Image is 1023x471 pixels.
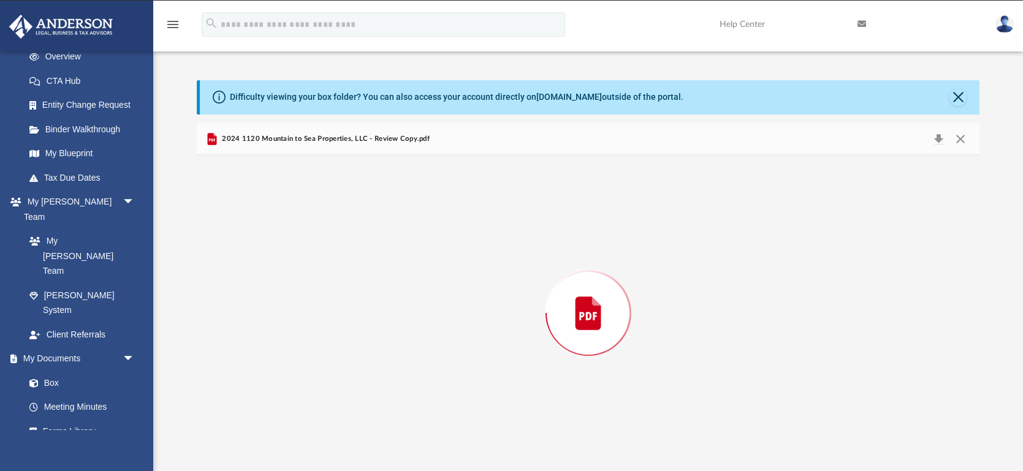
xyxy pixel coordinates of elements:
[17,93,153,118] a: Entity Change Request
[17,283,147,322] a: [PERSON_NAME] System
[123,347,147,372] span: arrow_drop_down
[17,419,141,443] a: Forms Library
[205,17,218,30] i: search
[17,165,153,190] a: Tax Due Dates
[17,117,153,141] a: Binder Walkthrough
[949,89,967,106] button: Close
[17,141,147,166] a: My Blueprint
[9,347,147,371] a: My Documentsarrow_drop_down
[9,190,147,229] a: My [PERSON_NAME] Teamarrow_drop_down
[17,395,147,420] a: Meeting Minutes
[536,92,602,102] a: [DOMAIN_NAME]
[949,130,972,148] button: Close
[230,91,683,104] div: Difficulty viewing your box folder? You can also access your account directly on outside of the p...
[123,190,147,215] span: arrow_drop_down
[995,15,1014,33] img: User Pic
[6,15,116,39] img: Anderson Advisors Platinum Portal
[17,45,153,69] a: Overview
[165,17,180,32] i: menu
[927,130,949,148] button: Download
[17,229,141,284] a: My [PERSON_NAME] Team
[17,322,147,347] a: Client Referrals
[165,23,180,32] a: menu
[219,134,430,145] span: 2024 1120 Mountain to Sea Properties, LLC - Review Copy.pdf
[17,69,153,93] a: CTA Hub
[17,371,141,395] a: Box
